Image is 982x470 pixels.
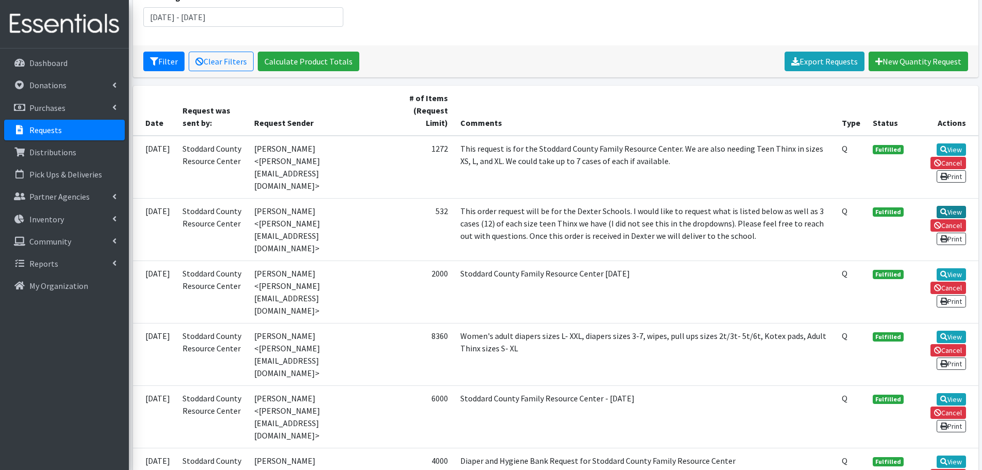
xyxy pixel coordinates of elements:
td: [DATE] [133,198,176,261]
abbr: Quantity [842,143,847,154]
td: 8360 [387,323,454,385]
abbr: Quantity [842,206,847,216]
abbr: Quantity [842,331,847,341]
a: View [937,456,966,468]
td: [PERSON_NAME] <[PERSON_NAME][EMAIL_ADDRESS][DOMAIN_NAME]> [248,261,387,323]
a: Print [937,420,966,432]
th: Status [867,86,910,136]
span: Fulfilled [873,395,904,404]
a: Clear Filters [189,52,254,71]
td: [PERSON_NAME] <[PERSON_NAME][EMAIL_ADDRESS][DOMAIN_NAME]> [248,385,387,448]
span: Fulfilled [873,145,904,154]
p: Distributions [29,147,76,157]
button: Filter [143,52,185,71]
td: Women's adult diapers sizes L- XXL, diapers sizes 3-7, wipes, pull ups sizes 2t/3t- 5t/6t, Kotex ... [454,323,836,385]
a: Calculate Product Totals [258,52,359,71]
th: Type [836,86,867,136]
a: Requests [4,120,125,140]
a: Inventory [4,209,125,230]
td: 532 [387,198,454,261]
a: Dashboard [4,53,125,73]
a: Distributions [4,142,125,163]
td: [DATE] [133,385,176,448]
p: Donations [29,80,66,90]
a: My Organization [4,275,125,296]
a: View [937,331,966,343]
p: Partner Agencies [29,191,90,202]
p: My Organization [29,281,88,291]
td: This request is for the Stoddard County Family Resource Center. We are also needing Teen Thinx in... [454,136,836,199]
a: Print [937,233,966,245]
span: Fulfilled [873,270,904,279]
p: Requests [29,125,62,135]
p: Pick Ups & Deliveries [29,169,102,180]
a: Reports [4,253,125,274]
a: Cancel [930,407,966,419]
a: Purchases [4,98,125,118]
th: Date [133,86,176,136]
td: Stoddard County Resource Center [176,136,248,199]
td: 6000 [387,385,454,448]
td: [PERSON_NAME] <[PERSON_NAME][EMAIL_ADDRESS][DOMAIN_NAME]> [248,323,387,385]
td: [DATE] [133,136,176,199]
th: Actions [910,86,978,136]
p: Community [29,236,71,247]
span: Fulfilled [873,457,904,466]
p: Inventory [29,214,64,224]
a: Cancel [930,282,966,294]
th: Request was sent by: [176,86,248,136]
a: Cancel [930,219,966,232]
a: Donations [4,75,125,95]
td: Stoddard County Resource Center [176,385,248,448]
a: Export Requests [785,52,864,71]
td: Stoddard County Resource Center [176,261,248,323]
td: Stoddard County Family Resource Center [DATE] [454,261,836,323]
a: Community [4,231,125,252]
td: Stoddard County Resource Center [176,323,248,385]
a: Partner Agencies [4,186,125,207]
td: [PERSON_NAME] <[PERSON_NAME][EMAIL_ADDRESS][DOMAIN_NAME]> [248,136,387,199]
span: Fulfilled [873,332,904,342]
a: View [937,268,966,281]
a: Print [937,170,966,183]
td: Stoddard County Resource Center [176,198,248,261]
abbr: Quantity [842,393,847,403]
abbr: Quantity [842,456,847,466]
a: Print [937,295,966,307]
a: New Quantity Request [869,52,968,71]
p: Reports [29,258,58,269]
a: View [937,206,966,218]
td: [DATE] [133,261,176,323]
a: View [937,143,966,156]
a: Cancel [930,157,966,169]
a: Cancel [930,344,966,356]
p: Dashboard [29,58,68,68]
a: Print [937,358,966,370]
th: Request Sender [248,86,387,136]
abbr: Quantity [842,268,847,279]
td: 1272 [387,136,454,199]
input: January 1, 2011 - December 31, 2011 [143,7,344,27]
th: Comments [454,86,836,136]
img: HumanEssentials [4,7,125,41]
td: [PERSON_NAME] <[PERSON_NAME][EMAIL_ADDRESS][DOMAIN_NAME]> [248,198,387,261]
p: Purchases [29,103,65,113]
a: View [937,393,966,406]
td: 2000 [387,261,454,323]
th: # of Items (Request Limit) [387,86,454,136]
span: Fulfilled [873,207,904,217]
td: [DATE] [133,323,176,385]
a: Pick Ups & Deliveries [4,164,125,185]
td: This order request will be for the Dexter Schools. I would like to request what is listed below a... [454,198,836,261]
td: Stoddard County Family Resource Center - [DATE] [454,385,836,448]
